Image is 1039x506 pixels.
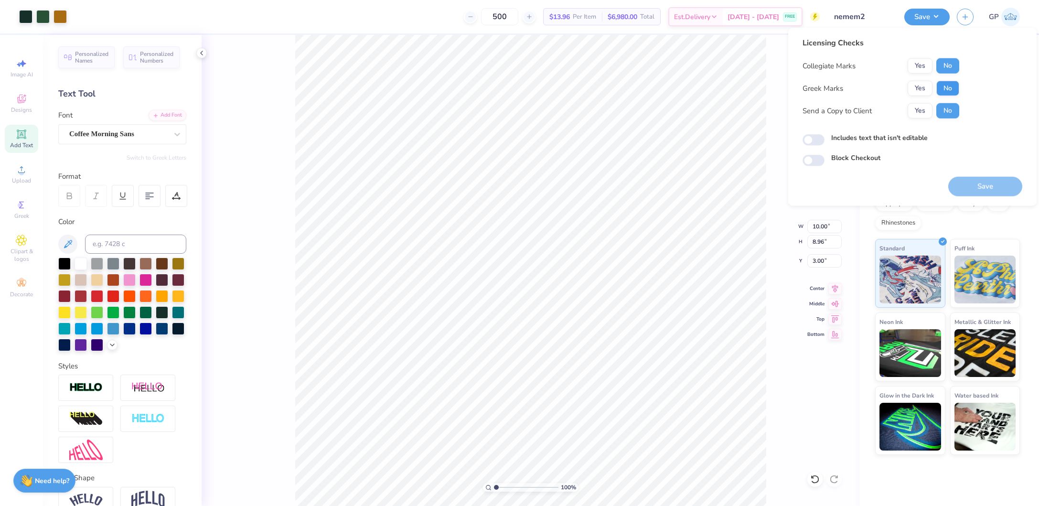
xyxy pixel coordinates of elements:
span: Designs [11,106,32,114]
img: Glow in the Dark Ink [879,403,941,451]
button: Yes [908,58,932,74]
div: Licensing Checks [803,37,959,49]
div: Text Tool [58,87,186,100]
span: Total [640,12,654,22]
div: Format [58,171,187,182]
img: Free Distort [69,440,103,460]
div: Text Shape [58,473,186,484]
span: Clipart & logos [5,248,38,263]
span: Center [807,285,825,292]
div: Color [58,216,186,227]
span: Glow in the Dark Ink [879,390,934,400]
input: e.g. 7428 c [85,235,186,254]
div: Send a Copy to Client [803,106,872,117]
button: No [936,103,959,118]
div: Add Font [149,110,186,121]
label: Font [58,110,73,121]
span: FREE [785,13,795,20]
div: Greek Marks [803,83,843,94]
span: Greek [14,212,29,220]
span: Middle [807,301,825,307]
img: Standard [879,256,941,303]
img: Metallic & Glitter Ink [954,329,1016,377]
div: Rhinestones [875,216,921,230]
span: Personalized Names [75,51,109,64]
span: Decorate [10,291,33,298]
input: Untitled Design [827,7,897,26]
button: Yes [908,103,932,118]
div: Styles [58,361,186,372]
span: Bottom [807,331,825,338]
span: Per Item [573,12,596,22]
img: Shadow [131,382,165,394]
span: Personalized Numbers [140,51,174,64]
label: Block Checkout [831,153,880,163]
strong: Need help? [35,476,69,485]
img: 3d Illusion [69,411,103,427]
label: Includes text that isn't editable [831,133,928,143]
button: Save [904,9,950,25]
img: Stroke [69,382,103,393]
span: Top [807,316,825,323]
button: No [936,58,959,74]
input: – – [481,8,518,25]
img: Water based Ink [954,403,1016,451]
span: Image AI [11,71,33,78]
span: GP [989,11,999,22]
img: Puff Ink [954,256,1016,303]
span: $13.96 [549,12,570,22]
img: Negative Space [131,413,165,424]
img: Gene Padilla [1001,8,1020,26]
button: No [936,81,959,96]
span: Est. Delivery [674,12,710,22]
span: 100 % [561,483,576,492]
button: Switch to Greek Letters [127,154,186,161]
button: Yes [908,81,932,96]
span: Neon Ink [879,317,903,327]
span: Water based Ink [954,390,998,400]
img: Neon Ink [879,329,941,377]
span: Metallic & Glitter Ink [954,317,1011,327]
span: Standard [879,243,905,253]
span: Add Text [10,141,33,149]
span: Puff Ink [954,243,975,253]
a: GP [989,8,1020,26]
span: Upload [12,177,31,184]
div: Collegiate Marks [803,61,856,72]
span: $6,980.00 [608,12,637,22]
span: [DATE] - [DATE] [728,12,779,22]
